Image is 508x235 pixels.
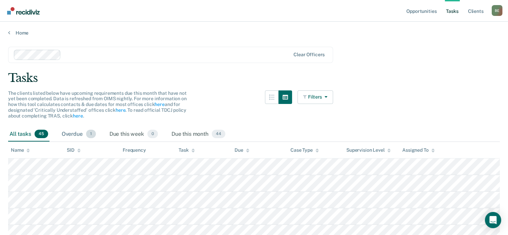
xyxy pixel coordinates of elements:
[7,7,40,15] img: Recidiviz
[8,30,500,36] a: Home
[8,71,500,85] div: Tasks
[346,147,391,153] div: Supervision Level
[212,130,225,138] span: 44
[298,90,333,104] button: Filters
[155,102,164,107] a: here
[402,147,434,153] div: Assigned To
[235,147,249,153] div: Due
[492,5,503,16] button: Profile dropdown button
[11,147,30,153] div: Name
[485,212,501,228] div: Open Intercom Messenger
[147,130,158,138] span: 0
[35,130,48,138] span: 45
[293,52,325,58] div: Clear officers
[8,90,187,119] span: The clients listed below have upcoming requirements due this month that have not yet been complet...
[170,127,227,142] div: Due this month44
[86,130,96,138] span: 1
[73,113,83,119] a: here
[60,127,97,142] div: Overdue1
[108,127,159,142] div: Due this week0
[67,147,81,153] div: SID
[492,5,503,16] div: B E
[179,147,195,153] div: Task
[123,147,146,153] div: Frequency
[290,147,319,153] div: Case Type
[8,127,49,142] div: All tasks45
[116,107,125,113] a: here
